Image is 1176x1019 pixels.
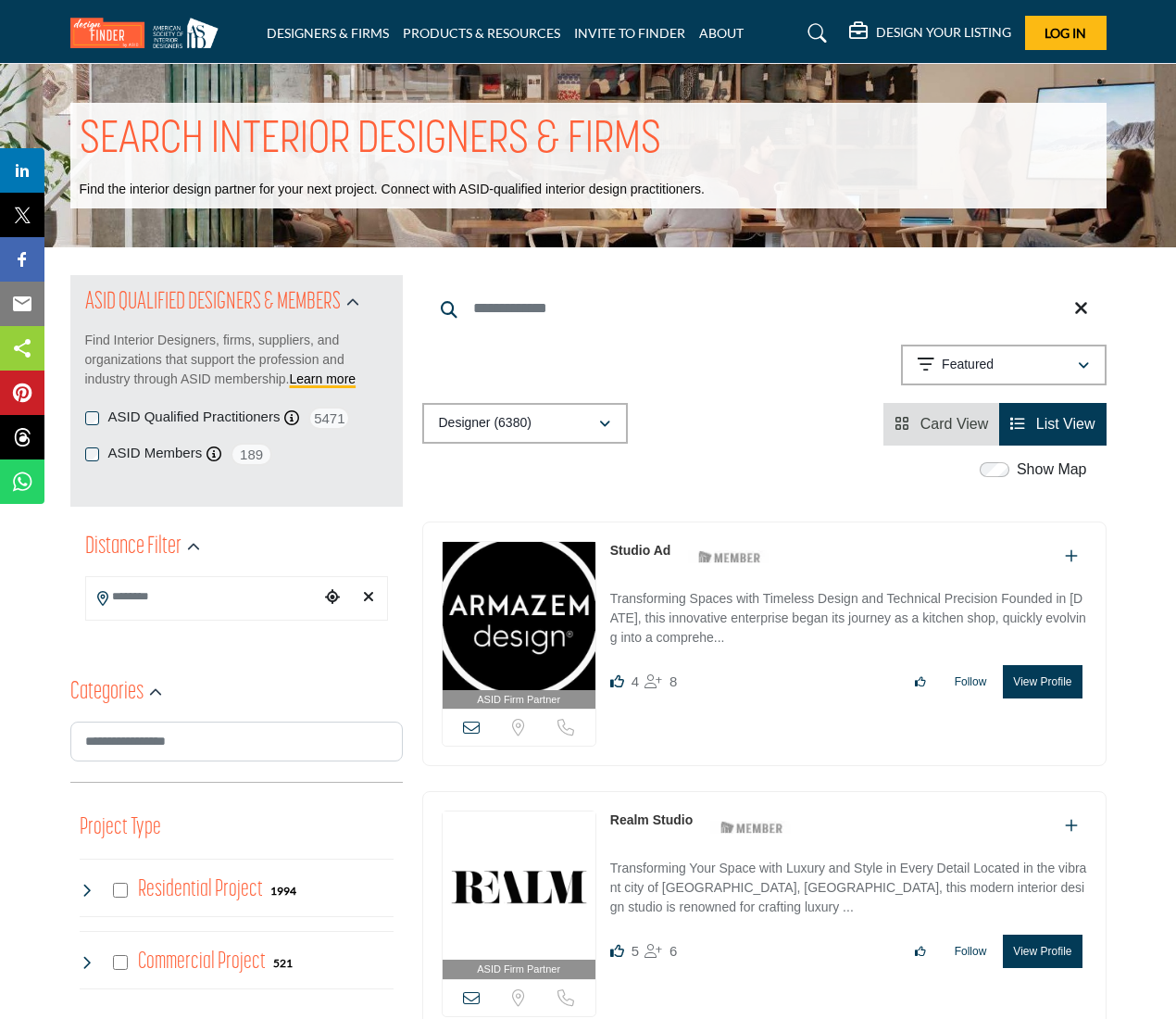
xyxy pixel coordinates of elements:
[883,403,999,446] li: Card View
[688,546,771,569] img: ASID Members Badge Icon
[644,940,677,962] div: Followers
[308,407,350,430] span: 5471
[443,542,595,690] img: Studio Ad
[267,25,389,41] a: DESIGNERS & FIRMS
[439,414,532,433] p: Designer (6380)
[85,331,388,389] p: Find Interior Designers, firms, suppliers, and organizations that support the profession and indu...
[610,541,671,560] p: Studio Ad
[85,411,99,425] input: ASID Qualified Practitioners checkbox
[610,812,693,827] a: Realm Studio
[422,286,1107,331] input: Search Keyword
[1025,16,1107,50] button: Log In
[85,447,99,461] input: ASID Members checkbox
[876,24,1011,41] h5: DESIGN YOUR LISTING
[477,692,560,708] span: ASID Firm Partner
[422,403,628,444] button: Designer (6380)
[710,815,794,838] img: ASID Members Badge Icon
[80,181,705,199] p: Find the interior design partner for your next project. Connect with ASID-qualified interior desi...
[86,579,319,615] input: Search Location
[574,25,685,41] a: INVITE TO FINDER
[849,22,1011,44] div: DESIGN YOUR LISTING
[1003,935,1082,968] button: View Profile
[1010,416,1095,432] a: View List
[70,722,403,761] input: Search Category
[477,962,560,977] span: ASID Firm Partner
[443,811,595,960] img: Realm Studio
[632,673,639,689] span: 4
[231,443,272,466] span: 189
[901,345,1107,385] button: Featured
[290,371,357,386] a: Learn more
[403,25,560,41] a: PRODUCTS & RESOURCES
[669,673,677,689] span: 8
[443,811,595,979] a: ASID Firm Partner
[610,578,1087,651] a: Transforming Spaces with Timeless Design and Technical Precision Founded in [DATE], this innovati...
[70,18,228,48] img: Site Logo
[943,936,999,967] button: Follow
[443,542,595,710] a: ASID Firm Partner
[610,543,671,558] a: Studio Ad
[1065,818,1078,834] a: Add To List
[1017,459,1087,481] label: Show Map
[610,811,693,830] p: Realm Studio
[895,416,988,432] a: View Card
[1045,25,1086,41] span: Log In
[80,112,661,170] h1: SEARCH INTERIOR DESIGNERS & FIRMS
[80,811,161,846] button: Project Type
[113,883,128,898] input: Select Residential Project checkbox
[85,531,181,564] h2: Distance Filter
[999,403,1106,446] li: List View
[138,946,266,978] h4: Commercial Project: Involve the design, construction, or renovation of spaces used for business p...
[790,19,839,48] a: Search
[85,286,341,320] h2: ASID QUALIFIED DESIGNERS & MEMBERS
[610,848,1087,921] a: Transforming Your Space with Luxury and Style in Every Detail Located in the vibrant city of [GEO...
[943,666,999,698] button: Follow
[610,859,1087,921] p: Transforming Your Space with Luxury and Style in Every Detail Located in the vibrant city of [GEO...
[942,356,994,374] p: Featured
[273,954,293,971] div: 521 Results For Commercial Project
[644,671,677,693] div: Followers
[113,955,128,970] input: Select Commercial Project checkbox
[138,874,263,906] h4: Residential Project: Types of projects range from simple residential renovations to highly comple...
[920,416,989,432] span: Card View
[610,944,624,958] i: Likes
[610,674,624,688] i: Likes
[270,885,296,898] b: 1994
[1003,665,1082,698] button: View Profile
[903,666,938,698] button: Like listing
[632,943,639,959] span: 5
[699,25,744,41] a: ABOUT
[319,578,345,618] div: Choose your current location
[1036,416,1095,432] span: List View
[903,936,938,967] button: Like listing
[669,943,677,959] span: 6
[355,578,382,618] div: Clear search location
[1065,548,1078,564] a: Add To List
[108,443,203,464] label: ASID Members
[273,957,293,970] b: 521
[108,407,281,428] label: ASID Qualified Practitioners
[270,882,296,899] div: 1994 Results For Residential Project
[610,589,1087,651] p: Transforming Spaces with Timeless Design and Technical Precision Founded in [DATE], this innovati...
[70,676,144,710] h2: Categories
